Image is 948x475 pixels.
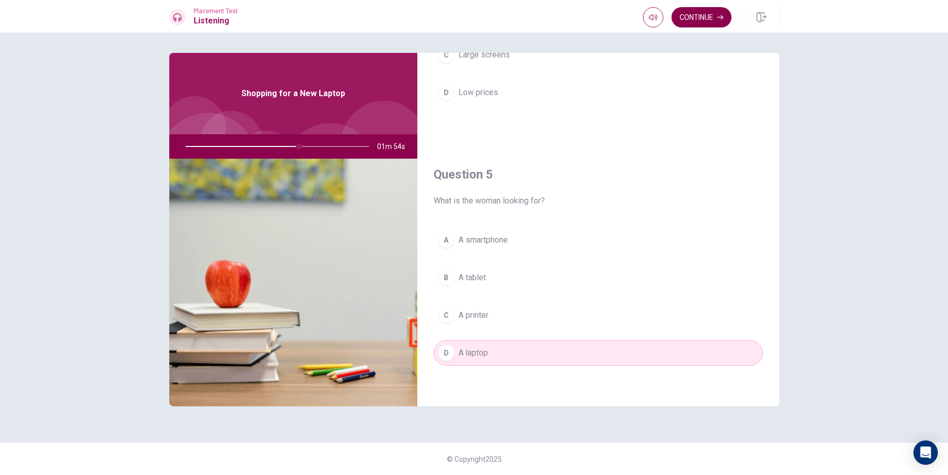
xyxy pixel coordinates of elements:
span: What is the woman looking for? [434,195,763,207]
span: A laptop [458,347,488,359]
div: Open Intercom Messenger [913,440,938,465]
span: A tablet [458,272,486,284]
div: D [438,345,454,361]
button: BA tablet [434,265,763,290]
div: A [438,232,454,248]
span: A printer [458,309,488,321]
h4: Question 5 [434,166,763,183]
span: A smartphone [458,234,508,246]
span: © Copyright 2025 [447,455,502,463]
span: Shopping for a New Laptop [241,87,345,100]
span: Large screens [458,49,510,61]
div: C [438,47,454,63]
span: Low prices [458,86,498,99]
button: CA printer [434,303,763,328]
span: Placement Test [194,8,238,15]
button: DLow prices [434,80,763,105]
div: B [438,270,454,286]
button: CLarge screens [434,42,763,68]
div: D [438,84,454,101]
img: Shopping for a New Laptop [169,159,417,406]
h1: Listening [194,15,238,27]
div: C [438,307,454,323]
button: DA laptop [434,340,763,366]
button: AA smartphone [434,227,763,253]
button: Continue [671,7,731,27]
span: 01m 54s [377,134,413,159]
